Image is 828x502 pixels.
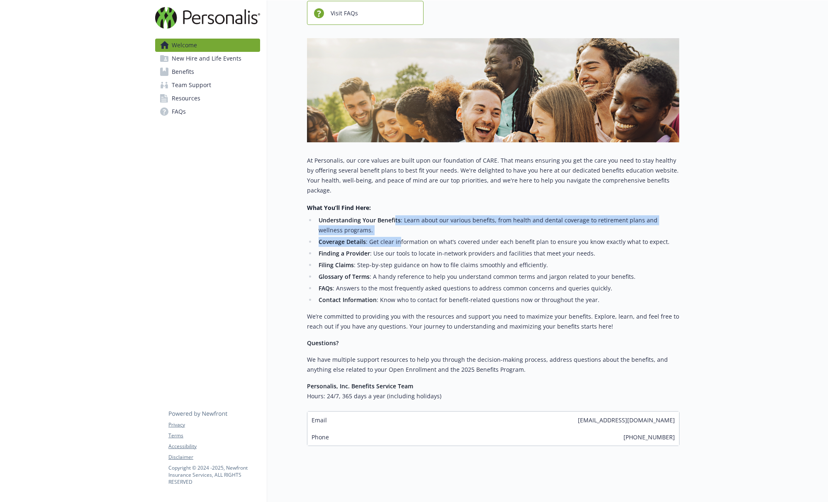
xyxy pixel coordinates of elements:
span: Resources [172,92,200,105]
strong: Questions? [307,339,339,347]
a: FAQs [155,105,260,118]
p: Copyright © 2024 - 2025 , Newfront Insurance Services, ALL RIGHTS RESERVED [168,464,260,485]
a: Team Support [155,78,260,92]
span: Email [312,416,327,424]
strong: Filing Claims [319,261,354,269]
p: At Personalis, our core values are built upon our foundation of CARE. That means ensuring you get... [307,156,679,195]
strong: Glossary of Terms [319,273,370,280]
button: Visit FAQs [307,1,424,25]
a: Disclaimer [168,453,260,461]
span: Visit FAQs [331,5,358,21]
li: : A handy reference to help you understand common terms and jargon related to your benefits. [316,272,679,282]
strong: Coverage Details [319,238,366,246]
strong: FAQs [319,284,333,292]
a: Privacy [168,421,260,429]
img: overview page banner [307,38,679,142]
li: : Step-by-step guidance on how to file claims smoothly and efficiently. [316,260,679,270]
strong: Finding a Provider [319,249,370,257]
li: : Answers to the most frequently asked questions to address common concerns and queries quickly. [316,283,679,293]
strong: What You’ll Find Here: [307,204,371,212]
a: Welcome [155,39,260,52]
p: We’re committed to providing you with the resources and support you need to maximize your benefit... [307,312,679,331]
span: New Hire and Life Events [172,52,241,65]
a: Benefits [155,65,260,78]
a: Accessibility [168,443,260,450]
span: Welcome [172,39,197,52]
span: [EMAIL_ADDRESS][DOMAIN_NAME] [578,416,675,424]
span: Team Support [172,78,211,92]
a: New Hire and Life Events [155,52,260,65]
span: Phone [312,433,329,441]
strong: Understanding Your Benefits [319,216,401,224]
p: We have multiple support resources to help you through the decision-making process, address quest... [307,355,679,375]
strong: Personalis, Inc. Benefits Service Team [307,382,413,390]
li: : Use our tools to locate in-network providers and facilities that meet your needs. [316,249,679,258]
li: : Know who to contact for benefit-related questions now or throughout the year. [316,295,679,305]
strong: Contact Information [319,296,377,304]
h6: Hours: 24/7, 365 days a year (including holidays)​ [307,391,679,401]
li: : Get clear information on what’s covered under each benefit plan to ensure you know exactly what... [316,237,679,247]
a: Resources [155,92,260,105]
a: Terms [168,432,260,439]
span: Benefits [172,65,194,78]
li: : Learn about our various benefits, from health and dental coverage to retirement plans and welln... [316,215,679,235]
span: FAQs [172,105,186,118]
span: [PHONE_NUMBER] [623,433,675,441]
